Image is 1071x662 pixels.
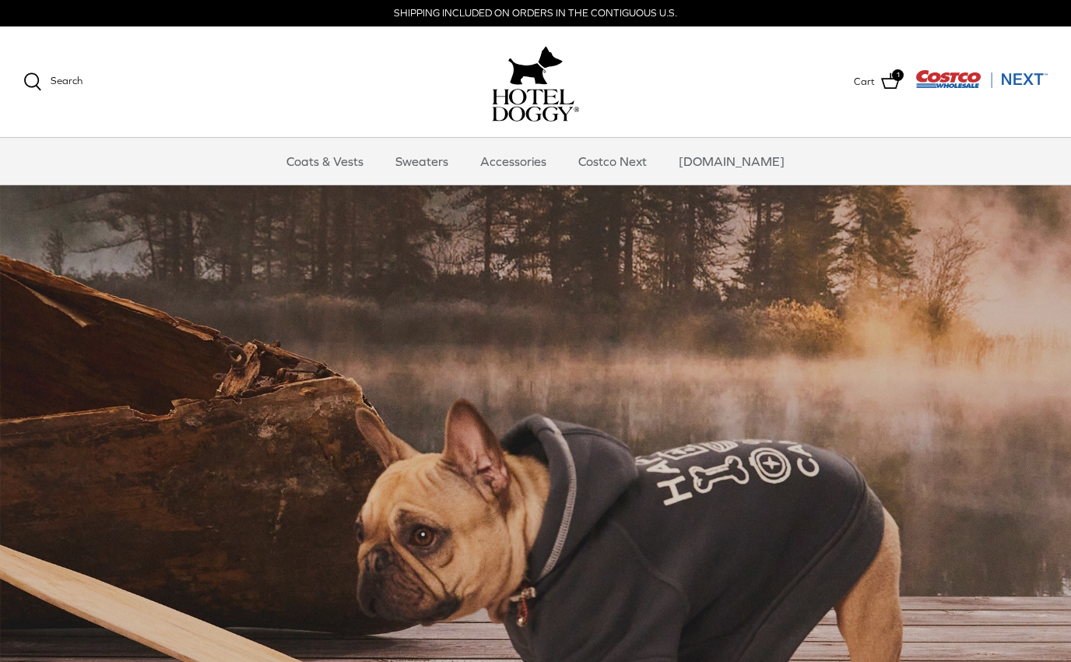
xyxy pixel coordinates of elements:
a: [DOMAIN_NAME] [665,138,799,185]
a: Accessories [466,138,560,185]
a: Costco Next [564,138,661,185]
img: hoteldoggy.com [508,42,563,89]
a: Cart 1 [854,72,900,92]
img: hoteldoggycom [492,89,579,121]
a: Coats & Vests [272,138,377,185]
a: Visit Costco Next [915,79,1048,91]
span: Search [51,75,83,86]
a: Sweaters [381,138,462,185]
span: Cart [854,74,875,90]
a: hoteldoggy.com hoteldoggycom [492,42,579,121]
a: Search [23,72,83,91]
span: 1 [892,69,904,81]
img: Costco Next [915,69,1048,89]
